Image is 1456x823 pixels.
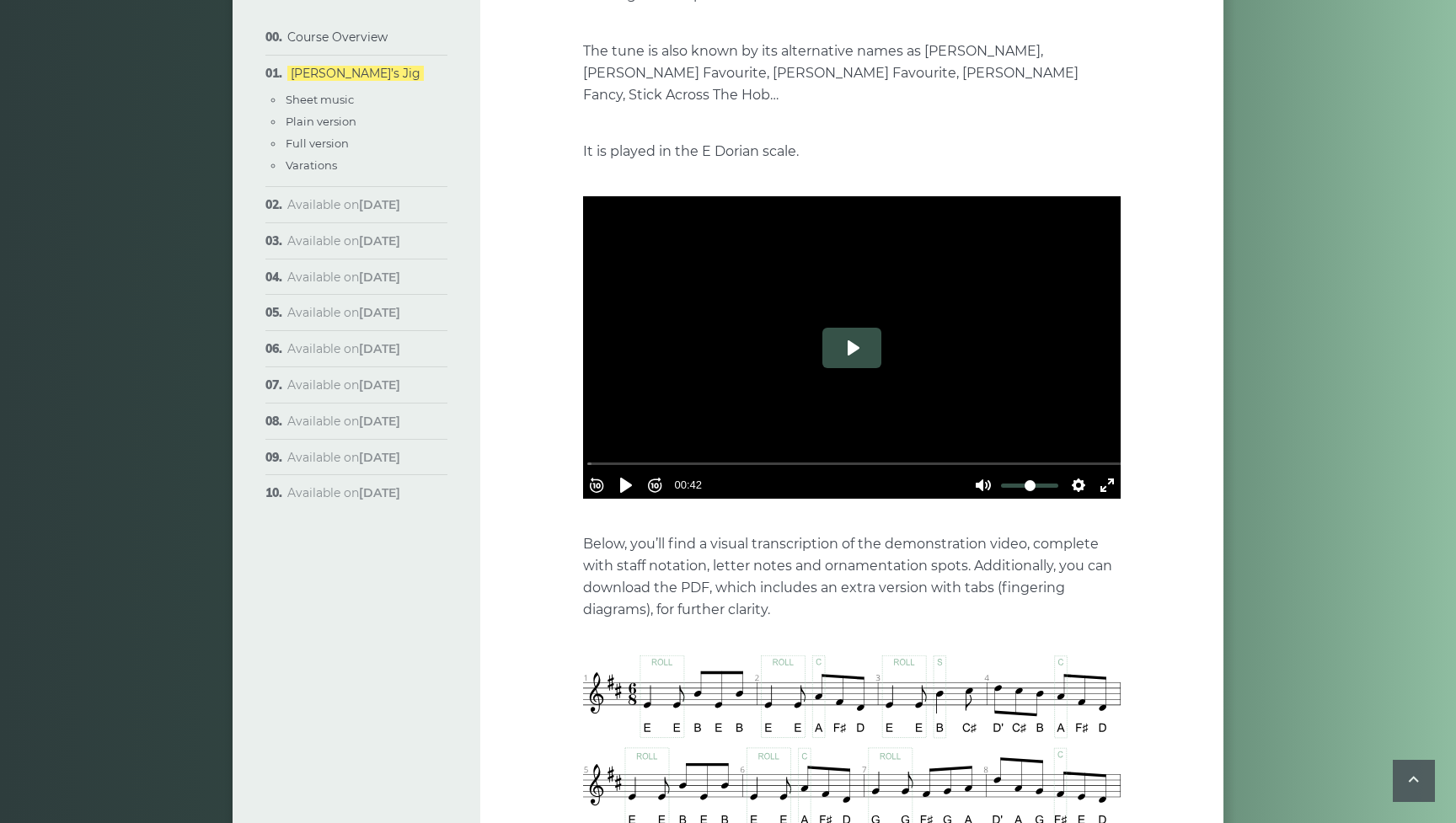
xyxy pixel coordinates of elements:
strong: [DATE] [359,305,400,320]
strong: [DATE] [359,233,400,249]
a: Course Overview [287,29,388,45]
span: Available on [287,450,400,465]
span: Available on [287,414,400,429]
p: Below, you’ll find a visual transcription of the demonstration video, complete with staff notatio... [583,533,1121,621]
strong: [DATE] [359,341,400,356]
a: Full version [286,136,349,150]
strong: [DATE] [359,377,400,393]
span: Available on [287,377,400,393]
span: Available on [287,197,400,212]
a: Plain version [286,115,356,128]
strong: [DATE] [359,450,400,465]
span: Available on [287,485,400,500]
span: Available on [287,270,400,285]
strong: [DATE] [359,414,400,429]
a: Varations [286,158,337,172]
strong: [DATE] [359,270,400,285]
span: Available on [287,305,400,320]
strong: [DATE] [359,485,400,500]
span: Available on [287,341,400,356]
p: It is played in the E Dorian scale. [583,141,1121,163]
a: Sheet music [286,93,354,106]
strong: [DATE] [359,197,400,212]
a: [PERSON_NAME]’s Jig [287,66,424,81]
span: Available on [287,233,400,249]
p: The tune is also known by its alternative names as [PERSON_NAME], [PERSON_NAME] Favourite, [PERSO... [583,40,1121,106]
